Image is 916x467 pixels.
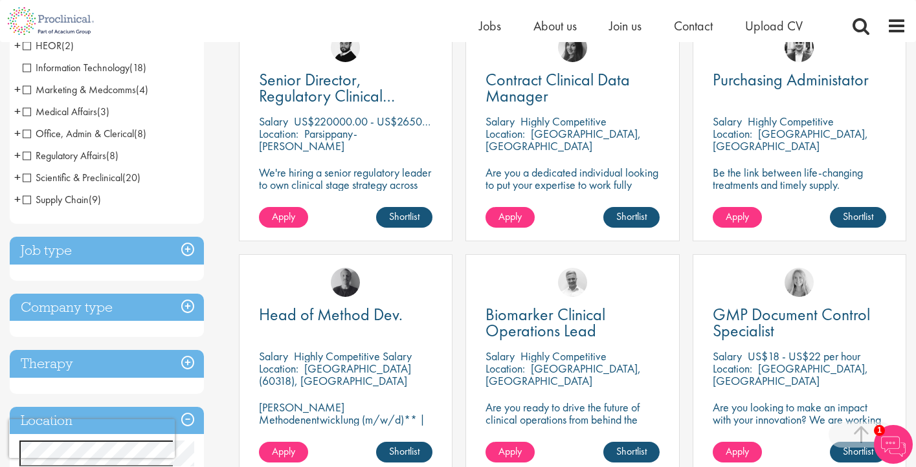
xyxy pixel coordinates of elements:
a: Apply [259,207,308,228]
a: Shortlist [603,442,660,462]
span: Biomarker Clinical Operations Lead [486,303,605,342]
a: Contract Clinical Data Manager [486,72,659,104]
a: GMP Document Control Specialist [713,307,886,339]
span: Regulatory Affairs [23,149,118,162]
span: (3) [97,105,109,118]
p: Are you looking to make an impact with your innovation? We are working with a well-established ph... [713,401,886,462]
p: [GEOGRAPHIC_DATA], [GEOGRAPHIC_DATA] [486,126,641,153]
span: (4) [136,83,148,96]
span: + [14,102,21,121]
span: Salary [486,349,515,364]
span: (8) [106,149,118,162]
h3: Company type [10,294,204,321]
span: Location: [713,126,752,141]
span: Head of Method Dev. [259,303,403,325]
span: + [14,80,21,99]
span: Scientific & Preclinical [23,171,140,184]
img: Joshua Bye [558,268,587,297]
h3: Job type [10,237,204,265]
span: Marketing & Medcomms [23,83,136,96]
a: Senior Director, Regulatory Clinical Strategy [259,72,432,104]
span: (8) [134,127,146,140]
span: Medical Affairs [23,105,109,118]
p: [GEOGRAPHIC_DATA], [GEOGRAPHIC_DATA] [713,361,868,388]
h3: Location [10,407,204,435]
span: HEOR [23,39,61,52]
p: Highly Competitive [520,349,607,364]
span: Apply [272,444,295,458]
a: Shortlist [830,207,886,228]
p: Be the link between life-changing treatments and timely supply. [713,166,886,191]
a: Contact [674,17,713,34]
a: Heidi Hennigan [558,33,587,62]
img: Shannon Briggs [785,268,814,297]
span: + [14,190,21,209]
span: Regulatory Affairs [23,149,106,162]
span: Salary [713,114,742,129]
span: Location: [713,361,752,376]
span: HEOR [23,39,74,52]
span: Supply Chain [23,193,101,206]
span: Purchasing Administator [713,69,869,91]
span: Office, Admin & Clerical [23,127,134,140]
span: + [14,36,21,55]
span: Salary [259,114,288,129]
a: Head of Method Dev. [259,307,432,323]
p: [GEOGRAPHIC_DATA], [GEOGRAPHIC_DATA] [486,361,641,388]
p: Highly Competitive [520,114,607,129]
img: Chatbot [874,425,913,464]
a: Upload CV [745,17,803,34]
p: US$18 - US$22 per hour [748,349,860,364]
p: US$220000.00 - US$265000 per annum + Highly Competitive Salary [294,114,613,129]
p: [PERSON_NAME] Methodenentwicklung (m/w/d)** | Dauerhaft | Biowissenschaften | [GEOGRAPHIC_DATA] (... [259,401,432,462]
span: + [14,124,21,143]
img: Edward Little [785,33,814,62]
a: Apply [486,207,535,228]
a: Join us [609,17,642,34]
span: (9) [89,193,101,206]
span: Location: [486,126,525,141]
span: Marketing & Medcomms [23,83,148,96]
span: 1 [874,425,885,436]
a: Apply [713,442,762,462]
span: (18) [129,61,146,74]
p: Parsippany-[PERSON_NAME][GEOGRAPHIC_DATA], [GEOGRAPHIC_DATA] [259,126,369,178]
p: We're hiring a senior regulatory leader to own clinical stage strategy across multiple programs. [259,166,432,203]
img: Felix Zimmer [331,268,360,297]
a: Biomarker Clinical Operations Lead [486,307,659,339]
a: Apply [486,442,535,462]
span: Information Technology [23,61,146,74]
a: Shortlist [376,207,432,228]
span: Supply Chain [23,193,89,206]
p: [GEOGRAPHIC_DATA], [GEOGRAPHIC_DATA] [713,126,868,153]
span: Apply [726,444,749,458]
span: + [14,168,21,187]
span: GMP Document Control Specialist [713,303,870,342]
span: Salary [713,349,742,364]
span: Location: [259,126,298,141]
a: Apply [713,207,762,228]
p: [GEOGRAPHIC_DATA] (60318), [GEOGRAPHIC_DATA] [259,361,411,388]
span: Location: [486,361,525,376]
span: Salary [259,349,288,364]
span: About us [533,17,577,34]
span: Information Technology [23,61,129,74]
img: Nick Walker [331,33,360,62]
span: Medical Affairs [23,105,97,118]
span: Apply [498,444,522,458]
a: Shortlist [376,442,432,462]
a: Jobs [479,17,501,34]
span: Salary [486,114,515,129]
p: Highly Competitive [748,114,834,129]
span: Contract Clinical Data Manager [486,69,630,107]
span: Office, Admin & Clerical [23,127,146,140]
